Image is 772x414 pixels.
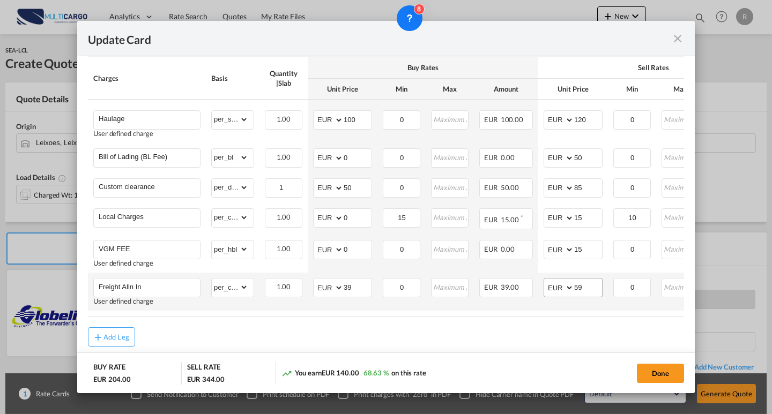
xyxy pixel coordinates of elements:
div: SELL RATE [187,362,220,374]
md-input-container: VGM FEE [94,240,200,257]
div: BUY RATE [93,362,125,374]
input: 120 [574,111,602,127]
md-input-container: Haulage [94,111,200,127]
md-icon: icon-plus md-link-fg s20 [93,332,103,342]
input: Minimum Amount [384,111,420,127]
select: per_shipment [212,111,248,128]
input: Maximum Amount [432,209,468,225]
span: EUR [484,245,499,253]
span: 100.00 [501,115,523,124]
md-icon: icon-trending-up [281,368,292,379]
input: Charge Name [99,179,200,195]
span: 1.00 [277,153,291,161]
span: 50.00 [501,183,519,192]
input: 50 [344,179,372,195]
md-icon: icon-close fg-AAA8AD m-0 pointer [671,32,684,45]
select: per_hbl [212,240,248,258]
input: Minimum Amount [384,179,420,195]
input: Maximum Amount [663,179,699,195]
span: 68.63 % [363,368,389,377]
input: Maximum Amount [432,240,468,257]
input: Maximum Amount [432,179,468,195]
select: per_cbm [212,209,248,226]
span: 1.00 [277,282,291,291]
input: Minimum Amount [614,240,650,257]
span: 39.00 [501,283,519,291]
input: Maximum Amount [432,149,468,165]
div: Basis [211,73,254,83]
span: EUR 140.00 [322,368,359,377]
input: 0 [344,209,372,225]
input: 100 [344,111,372,127]
md-input-container: Custom clearance [94,179,200,195]
input: Charge Name [99,149,200,165]
div: Update Card [88,32,671,45]
span: EUR [484,153,499,162]
div: User defined charge [93,297,201,305]
button: Add Leg [88,327,135,347]
span: EUR [484,215,499,224]
input: Maximum Amount [432,111,468,127]
input: Minimum Amount [384,209,420,225]
select: per_cbm [212,278,248,296]
input: Charge Name [99,240,200,257]
input: Charge Name [99,278,200,295]
div: EUR 204.00 [93,374,131,384]
input: Minimum Amount [384,149,420,165]
input: Maximum Amount [663,149,699,165]
span: 1.00 [277,115,291,123]
input: 0 [344,149,372,165]
input: Minimum Amount [614,149,650,165]
input: 50 [574,149,602,165]
span: EUR [484,283,499,291]
div: Sell Rates [544,63,763,72]
input: Minimum Amount [614,209,650,225]
div: Quantity | Slab [265,69,302,88]
div: You earn on this rate [281,368,426,379]
span: 15.00 [501,215,519,224]
input: 15 [574,240,602,257]
span: 1.00 [277,244,291,253]
input: 15 [574,209,602,225]
span: EUR [484,115,499,124]
input: Minimum Amount [384,278,420,295]
div: Charges [93,73,201,83]
input: Minimum Amount [614,278,650,295]
div: User defined charge [93,130,201,138]
th: Unit Price [538,79,608,100]
input: Charge Name [99,111,200,127]
input: Maximum Amount [663,209,699,225]
select: per_document [212,179,248,196]
input: Maximum Amount [663,278,699,295]
input: Charge Name [99,209,200,225]
md-input-container: Freight Alln In [94,278,200,295]
input: Minimum Amount [384,240,420,257]
input: Maximum Amount [432,278,468,295]
md-input-container: Bill of Lading (BL Fee) [94,149,200,165]
md-dialog: Update Card Port ... [77,21,695,394]
input: 85 [574,179,602,195]
div: EUR 344.00 [187,374,225,384]
sup: Minimum amount [521,214,523,221]
th: Min [608,79,656,100]
input: Quantity [266,179,302,195]
div: Add Leg [103,334,129,340]
input: Minimum Amount [614,111,650,127]
input: 0 [344,240,372,257]
div: Buy Rates [313,63,533,72]
span: EUR [484,183,499,192]
input: 59 [574,278,602,295]
input: Maximum Amount [663,111,699,127]
th: Max [656,79,704,100]
span: 0.00 [501,153,515,162]
span: 0.00 [501,245,515,253]
th: Amount [474,79,538,100]
input: Minimum Amount [614,179,650,195]
input: 39 [344,278,372,295]
md-input-container: Local Charges [94,209,200,225]
th: Min [377,79,426,100]
button: Done [637,364,684,383]
th: Unit Price [308,79,377,100]
th: Max [426,79,474,100]
select: per_bl [212,149,248,166]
